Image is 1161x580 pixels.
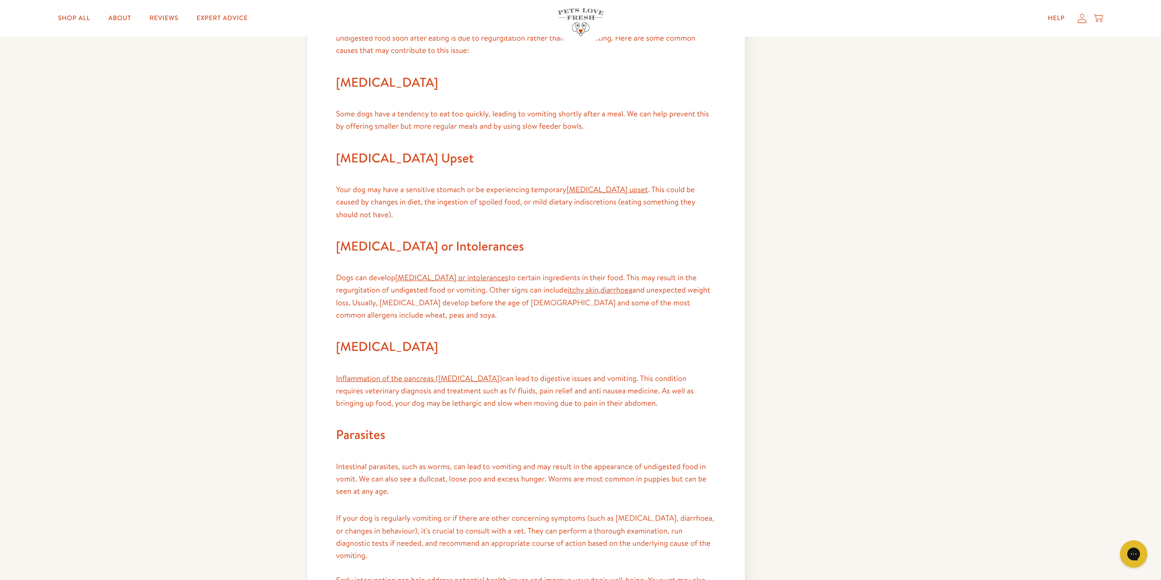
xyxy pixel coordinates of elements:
p: Intestinal parasites, such as worms, can lead to vomiting and may result in the appearance of und... [336,460,716,498]
a: Inflammation of the pancreas ([MEDICAL_DATA]) [336,373,502,384]
a: [MEDICAL_DATA] or intolerances [396,272,508,283]
p: can lead to digestive issues and vomiting. This condition requires veterinary diagnosis and treat... [336,372,716,410]
p: Your dog may have a sensitive stomach or be experiencing temporary . This could be caused by chan... [336,183,716,221]
a: Help [1041,9,1072,27]
a: coat [431,474,445,484]
h2: [MEDICAL_DATA] Upset [336,147,716,169]
h2: Parasites [336,424,716,446]
a: About [101,9,138,27]
p: Dogs can develop to certain ingredients in their food. This may result in the regurgitation of un... [336,272,716,321]
a: Shop All [51,9,97,27]
p: If your dog is regularly vomiting undigested food, it could be due to various reasons. Most of th... [336,20,716,57]
a: [MEDICAL_DATA] upset [567,184,648,195]
h2: [MEDICAL_DATA] or Intolerances [336,235,716,257]
h2: [MEDICAL_DATA] [336,72,716,94]
a: Expert Advice [189,9,255,27]
a: itchy skin [567,285,599,295]
img: Pets Love Fresh [558,8,604,36]
h2: [MEDICAL_DATA] [336,336,716,358]
a: diarrhoea [600,285,632,295]
p: Some dogs have a tendency to eat too quickly, leading to vomiting shortly after a meal. We can he... [336,108,716,132]
iframe: Gorgias live chat messenger [1115,537,1152,571]
a: Reviews [142,9,186,27]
